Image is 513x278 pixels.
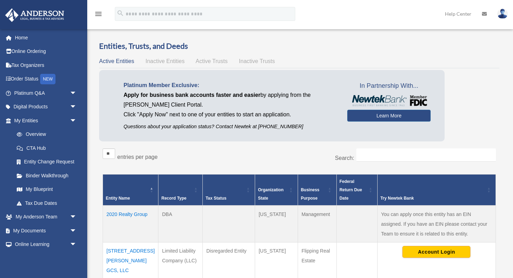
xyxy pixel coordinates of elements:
span: Tax Status [206,196,226,201]
span: Entity Name [106,196,130,201]
span: arrow_drop_down [70,210,84,224]
p: by applying from the [PERSON_NAME] Client Portal. [124,90,337,110]
span: arrow_drop_down [70,251,84,265]
p: Platinum Member Exclusive: [124,80,337,90]
span: Inactive Trusts [239,58,275,64]
span: arrow_drop_down [70,114,84,128]
a: Binder Walkthrough [10,169,84,183]
button: Account Login [402,246,470,258]
span: Federal Return Due Date [340,179,362,201]
p: Questions about your application status? Contact Newtek at [PHONE_NUMBER] [124,122,337,131]
span: Record Type [161,196,186,201]
a: Account Login [402,249,470,254]
a: CTA Hub [10,141,84,155]
div: Try Newtek Bank [380,194,485,202]
span: arrow_drop_down [70,224,84,238]
th: Entity Name: Activate to invert sorting [103,174,158,206]
a: Learn More [347,110,431,122]
img: NewtekBankLogoSM.png [351,95,427,106]
span: arrow_drop_down [70,86,84,100]
a: Order StatusNEW [5,72,87,86]
th: Organization State: Activate to sort [255,174,298,206]
label: entries per page [117,154,158,160]
div: NEW [40,74,55,84]
a: Tax Due Dates [10,196,84,210]
a: Home [5,31,87,45]
span: Inactive Entities [146,58,185,64]
label: Search: [335,155,354,161]
a: Overview [10,128,80,141]
a: Entity Change Request [10,155,84,169]
p: Click "Apply Now" next to one of your entities to start an application. [124,110,337,119]
a: Online Ordering [5,45,87,59]
th: Record Type: Activate to sort [158,174,203,206]
img: User Pic [497,9,508,19]
span: arrow_drop_down [70,100,84,114]
td: Management [298,206,336,242]
a: Online Learningarrow_drop_down [5,238,87,252]
i: menu [94,10,103,18]
th: Business Purpose: Activate to sort [298,174,336,206]
th: Try Newtek Bank : Activate to sort [377,174,496,206]
h3: Entities, Trusts, and Deeds [99,41,499,52]
span: Apply for business bank accounts faster and easier [124,92,260,98]
th: Federal Return Due Date: Activate to sort [336,174,377,206]
a: My Anderson Teamarrow_drop_down [5,210,87,224]
a: Digital Productsarrow_drop_down [5,100,87,114]
span: arrow_drop_down [70,238,84,252]
td: DBA [158,206,203,242]
a: My Blueprint [10,183,84,196]
span: Active Trusts [196,58,228,64]
span: In Partnership With... [347,80,431,92]
span: Active Entities [99,58,134,64]
td: 2020 Realty Group [103,206,158,242]
img: Anderson Advisors Platinum Portal [3,8,66,22]
a: Platinum Q&Aarrow_drop_down [5,86,87,100]
a: menu [94,12,103,18]
a: Tax Organizers [5,58,87,72]
td: You can apply once this entity has an EIN assigned. If you have an EIN please contact your Team t... [377,206,496,242]
td: [US_STATE] [255,206,298,242]
a: Billingarrow_drop_down [5,251,87,265]
i: search [117,9,124,17]
a: My Documentsarrow_drop_down [5,224,87,238]
span: Business Purpose [301,187,319,201]
span: Organization State [258,187,283,201]
a: My Entitiesarrow_drop_down [5,114,84,128]
th: Tax Status: Activate to sort [203,174,255,206]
